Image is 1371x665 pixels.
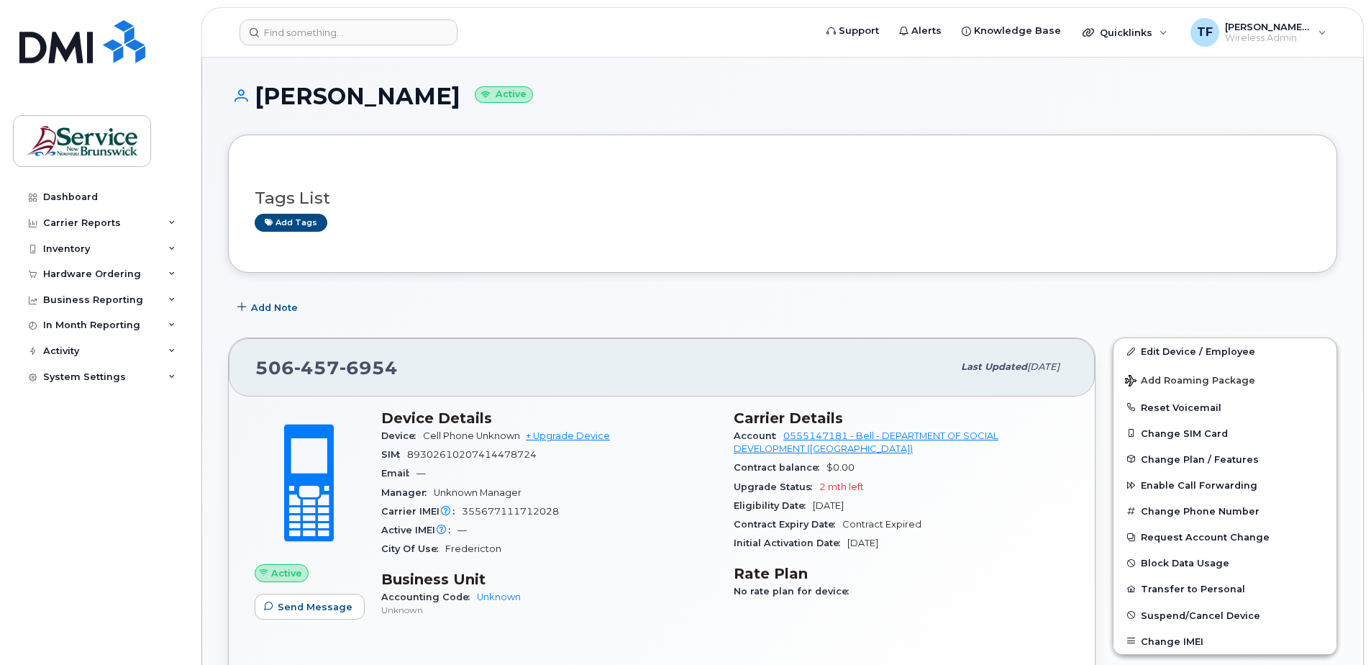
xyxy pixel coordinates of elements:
span: Active IMEI [381,525,457,535]
span: 457 [294,357,340,379]
span: Active [271,566,302,580]
span: Cell Phone Unknown [423,430,520,441]
a: Add tags [255,214,327,232]
span: Account [734,430,783,441]
h3: Rate Plan [734,565,1069,582]
a: Edit Device / Employee [1113,338,1336,364]
a: + Upgrade Device [526,430,610,441]
button: Change Phone Number [1113,498,1336,524]
span: — [457,525,467,535]
button: Add Roaming Package [1113,365,1336,394]
span: [DATE] [847,538,878,548]
span: 89302610207414478724 [407,449,537,460]
h1: [PERSON_NAME] [228,83,1337,109]
button: Add Note [228,294,310,320]
span: Device [381,430,423,441]
button: Reset Voicemail [1113,394,1336,420]
span: Change Plan / Features [1141,453,1259,464]
span: [DATE] [1027,361,1060,372]
a: 0555147181 - Bell - DEPARTMENT OF SOCIAL DEVELOPMENT ([GEOGRAPHIC_DATA]) [734,430,998,454]
span: Carrier IMEI [381,506,462,517]
span: — [416,468,426,479]
span: Contract balance [734,462,826,473]
span: Add Roaming Package [1125,375,1255,389]
button: Transfer to Personal [1113,576,1336,602]
span: SIM [381,449,407,460]
span: Accounting Code [381,592,477,602]
h3: Tags List [255,189,1311,207]
span: Manager [381,487,434,498]
a: Unknown [477,592,521,602]
span: Initial Activation Date [734,538,847,548]
span: 6954 [340,357,398,379]
small: Active [475,86,533,103]
button: Change IMEI [1113,628,1336,654]
span: $0.00 [826,462,855,473]
span: Last updated [961,361,1027,372]
span: 2 mth left [819,481,864,492]
span: [DATE] [813,500,844,511]
span: Add Note [251,301,298,315]
button: Block Data Usage [1113,550,1336,576]
h3: Device Details [381,410,716,427]
h3: Business Unit [381,571,716,588]
span: Upgrade Status [734,481,819,492]
button: Request Account Change [1113,524,1336,550]
span: Suspend/Cancel Device [1141,610,1260,620]
span: Fredericton [445,543,501,554]
span: No rate plan for device [734,586,856,597]
span: Email [381,468,416,479]
h3: Carrier Details [734,410,1069,427]
button: Change SIM Card [1113,420,1336,446]
span: 506 [255,357,398,379]
p: Unknown [381,604,716,616]
span: Enable Call Forwarding [1141,480,1257,491]
span: Contract Expired [842,519,921,530]
button: Suspend/Cancel Device [1113,602,1336,628]
span: 355677111712028 [462,506,559,517]
button: Enable Call Forwarding [1113,472,1336,498]
span: Unknown Manager [434,487,521,498]
button: Change Plan / Features [1113,446,1336,472]
span: Contract Expiry Date [734,519,842,530]
span: Eligibility Date [734,500,813,511]
span: Send Message [278,600,352,614]
button: Send Message [255,594,365,620]
span: City Of Use [381,543,445,554]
